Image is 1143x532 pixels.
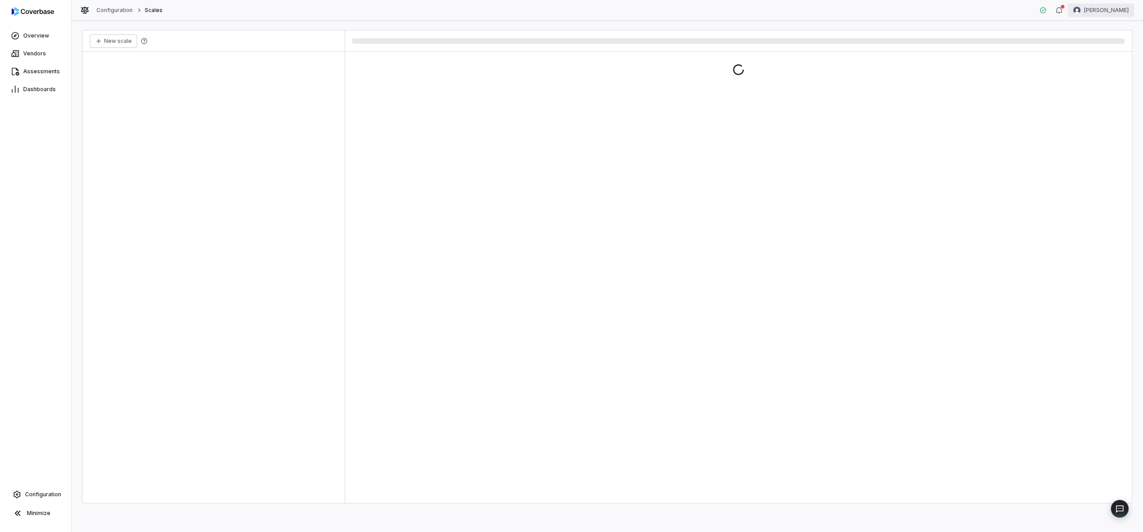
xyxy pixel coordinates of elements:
[23,32,49,39] span: Overview
[1068,4,1134,17] button: Tomo Majima avatar[PERSON_NAME]
[145,7,163,14] span: Scales
[2,63,69,80] a: Assessments
[96,7,133,14] a: Configuration
[4,504,67,522] button: Minimize
[1073,7,1080,14] img: Tomo Majima avatar
[1084,7,1129,14] span: [PERSON_NAME]
[23,50,46,57] span: Vendors
[4,486,67,503] a: Configuration
[12,7,54,16] img: logo-D7KZi-bG.svg
[2,46,69,62] a: Vendors
[25,491,61,498] span: Configuration
[2,28,69,44] a: Overview
[27,510,50,517] span: Minimize
[23,68,60,75] span: Assessments
[2,81,69,97] a: Dashboards
[90,34,137,48] button: New scale
[23,86,56,93] span: Dashboards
